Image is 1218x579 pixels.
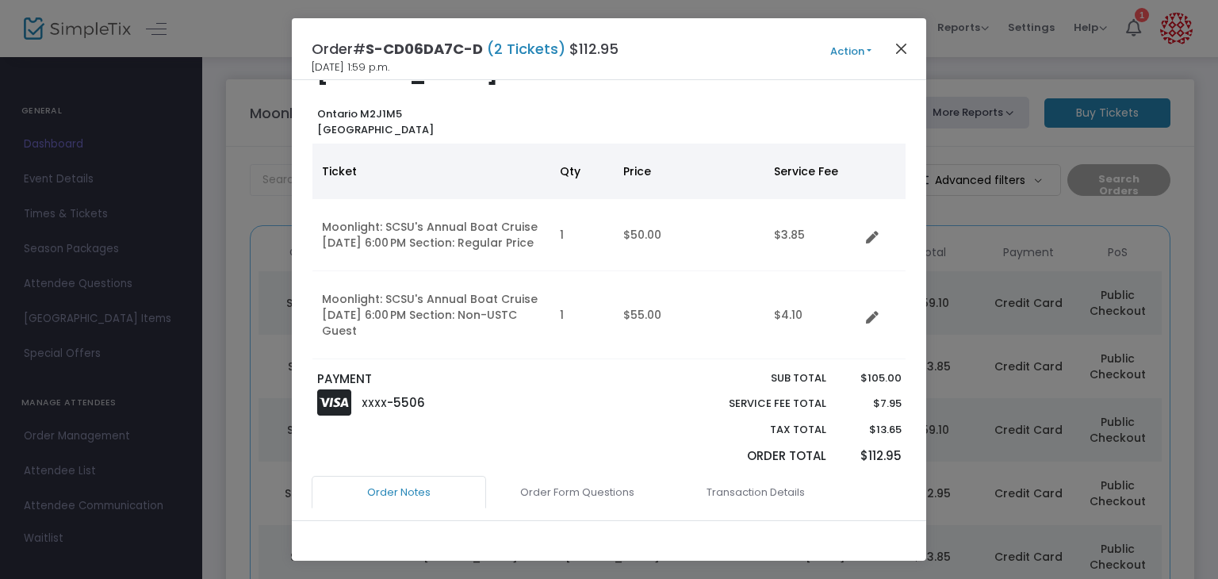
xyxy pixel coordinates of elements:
[841,422,901,438] p: $13.65
[764,199,860,271] td: $3.85
[764,144,860,199] th: Service Fee
[483,39,569,59] span: (2 Tickets)
[316,508,490,541] a: Admission Details
[691,422,826,438] p: Tax Total
[312,38,619,59] h4: Order# $112.95
[312,199,550,271] td: Moonlight: SCSU's Annual Boat Cruise [DATE] 6:00 PM Section: Regular Price
[494,508,668,541] a: Referral Notes
[614,271,764,359] td: $55.00
[691,396,826,412] p: Service Fee Total
[691,370,826,386] p: Sub total
[362,397,387,410] span: XXXX
[317,370,602,389] p: PAYMENT
[312,59,389,75] span: [DATE] 1:59 p.m.
[312,144,550,199] th: Ticket
[490,476,665,509] a: Order Form Questions
[550,199,614,271] td: 1
[668,476,843,509] a: Transaction Details
[841,447,901,466] p: $112.95
[312,144,906,359] div: Data table
[550,271,614,359] td: 1
[614,199,764,271] td: $50.00
[312,271,550,359] td: Moonlight: SCSU's Annual Boat Cruise [DATE] 6:00 PM Section: Non-USTC Guest
[312,476,486,509] a: Order Notes
[841,396,901,412] p: $7.95
[803,43,898,60] button: Action
[614,144,764,199] th: Price
[691,447,826,466] p: Order Total
[366,39,483,59] span: S-CD06DA7C-D
[891,38,912,59] button: Close
[841,370,901,386] p: $105.00
[387,394,425,411] span: -5506
[317,106,434,137] b: Ontario M2J1M5 [GEOGRAPHIC_DATA]
[764,271,860,359] td: $4.10
[550,144,614,199] th: Qty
